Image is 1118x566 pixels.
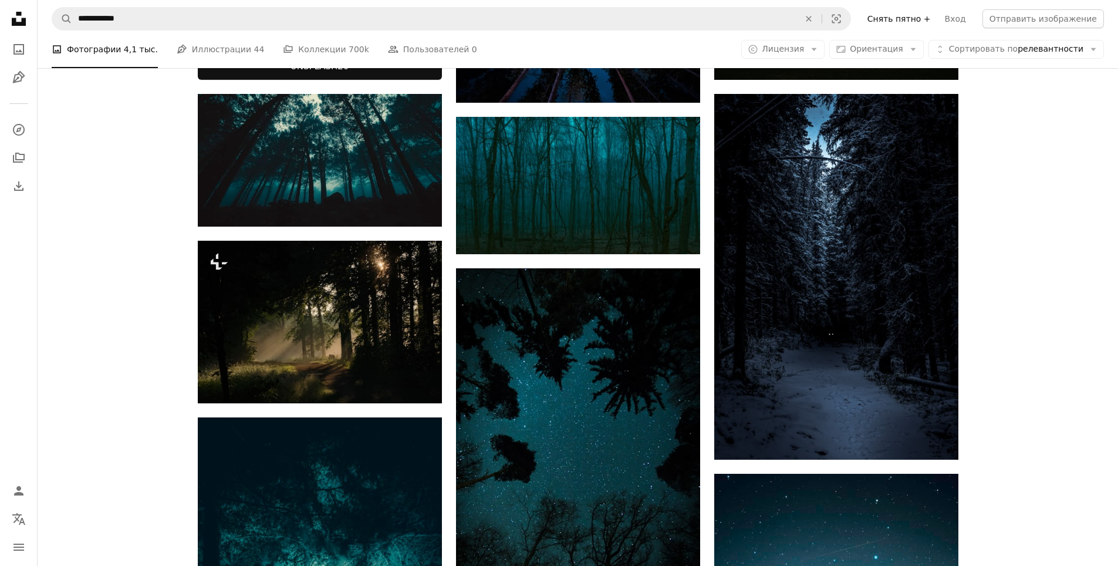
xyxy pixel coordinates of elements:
button: Ориентация [829,40,924,59]
ya-tr-span: Лицензия [762,44,804,53]
ya-tr-span: Вход [945,14,966,23]
a: пейзажная фотосъемка леса [714,271,958,282]
button: Отправить изображение [982,9,1104,28]
a: История загрузок [7,174,31,198]
button: Сортировать порелевантности [928,40,1104,59]
ya-tr-span: Пользователей [403,43,470,56]
button: Язык [7,507,31,531]
ya-tr-span: Отправить изображение [989,14,1097,23]
a: Снять пятно + [860,9,938,28]
ya-tr-span: 44 [254,45,265,54]
a: Пользователей 0 [388,31,477,68]
a: голые деревья в туманный день [456,180,700,191]
ya-tr-span: Получите скидку 20 % по промокоду UNSPLASH20 [234,47,406,72]
form: Поиск визуальных элементов по всему сайту [52,7,851,31]
ya-tr-span: Иллюстрации [192,43,251,56]
a: Иллюстрации 44 [177,31,264,68]
ya-tr-span: Ориентация [850,44,903,53]
a: Фото [7,38,31,61]
ya-tr-span: релевантности [1018,44,1083,53]
ya-tr-span: Коллекции [298,43,346,56]
a: деревья под звездным небом [456,446,700,456]
a: Вход [938,9,973,28]
img: пейзажная фотосъемка леса [714,94,958,460]
button: Меню [7,535,31,559]
a: Главная страница — Unplash [7,7,31,33]
ya-tr-span: Сортировать по [949,44,1018,53]
a: Коллекции [7,146,31,170]
ya-tr-span: Снять пятно + [867,14,931,23]
a: тропинка через лес [198,316,442,327]
button: Очистить [796,8,822,30]
ya-tr-span: 0 [472,45,477,54]
a: Иллюстрации [7,66,31,89]
button: Лицензия [741,40,825,59]
a: съёмка деревьев под низким углом в ночное время [198,154,442,165]
img: тропинка через лес [198,241,442,403]
img: голые деревья в туманный день [456,117,700,254]
a: Коллекции 700k [283,31,369,68]
button: Визуальный поиск [822,8,850,30]
a: Войдите в систему / Зарегистрируйтесь [7,479,31,503]
ya-tr-span: 700k [349,45,369,54]
button: Поиск Unsplash [52,8,72,30]
img: съёмка деревьев под низким углом в ночное время [198,94,442,227]
a: Исследовать [7,118,31,141]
